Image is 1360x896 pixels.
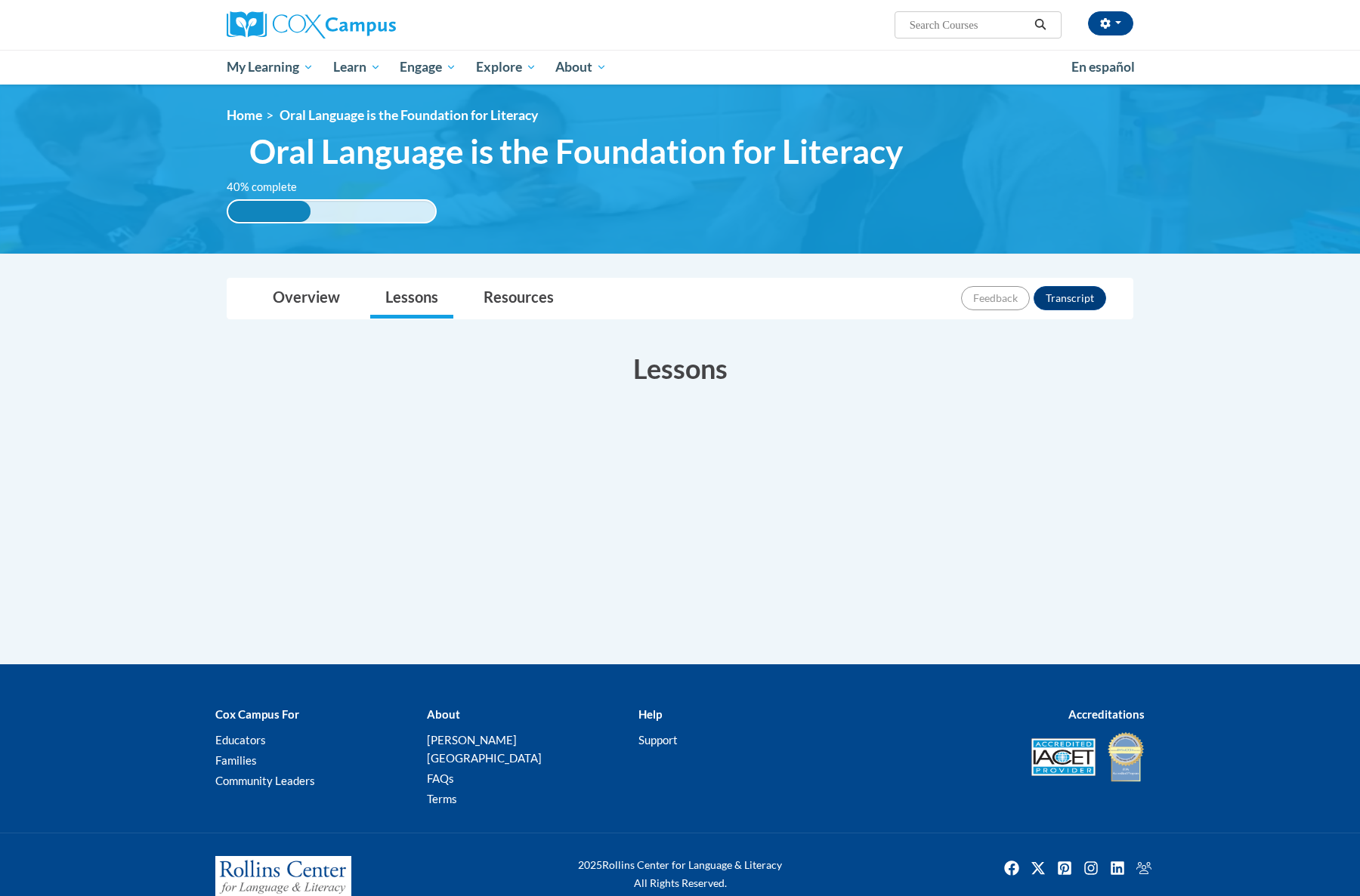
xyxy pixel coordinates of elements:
img: Twitter icon [1026,856,1050,880]
a: [PERSON_NAME][GEOGRAPHIC_DATA] [427,733,542,765]
img: Cox Campus [227,11,396,38]
a: Pinterest [1052,856,1077,880]
a: Cox Campus [227,11,514,38]
b: Help [638,707,662,721]
button: Account Settings [1088,11,1133,35]
span: Oral Language is the Foundation for Literacy [280,107,538,123]
span: Learn [333,58,381,76]
a: Lessons [370,279,453,319]
div: Main menu [204,50,1156,85]
img: Facebook group icon [1132,856,1156,880]
a: Facebook Group [1132,856,1156,880]
a: Families [215,753,257,767]
button: Feedback [961,286,1030,310]
b: About [427,707,460,721]
a: About [546,50,617,85]
a: Community Leaders [215,774,315,787]
span: Engage [400,58,456,76]
img: Instagram icon [1079,856,1103,880]
a: Educators [215,733,266,747]
a: FAQs [427,771,454,785]
button: Transcript [1034,286,1106,310]
span: My Learning [227,58,314,76]
span: En español [1071,59,1135,75]
a: My Learning [217,50,323,85]
input: Search Courses [908,16,1029,34]
img: Facebook icon [1000,856,1024,880]
div: Rollins Center for Language & Literacy All Rights Reserved. [521,856,839,892]
b: Cox Campus For [215,707,299,721]
a: En español [1062,51,1145,83]
h3: Lessons [227,349,1133,387]
a: Home [227,107,262,123]
img: Pinterest icon [1052,856,1077,880]
a: Linkedin [1105,856,1130,880]
a: Learn [323,50,391,85]
a: Explore [466,50,546,85]
b: Accreditations [1068,707,1145,721]
img: Accredited IACET® Provider [1031,738,1096,776]
a: Engage [390,50,466,85]
a: Terms [427,792,457,805]
a: Overview [258,279,355,319]
span: About [555,58,607,76]
img: LinkedIn icon [1105,856,1130,880]
div: 40% complete [228,201,311,222]
label: 40% complete [227,179,314,196]
span: Oral Language is the Foundation for Literacy [249,131,903,171]
a: Instagram [1079,856,1103,880]
a: Facebook [1000,856,1024,880]
a: Resources [468,279,569,319]
span: 2025 [578,858,602,871]
button: Search [1029,16,1052,34]
a: Support [638,733,678,747]
a: Twitter [1026,856,1050,880]
span: Explore [476,58,536,76]
img: IDA® Accredited [1107,731,1145,784]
